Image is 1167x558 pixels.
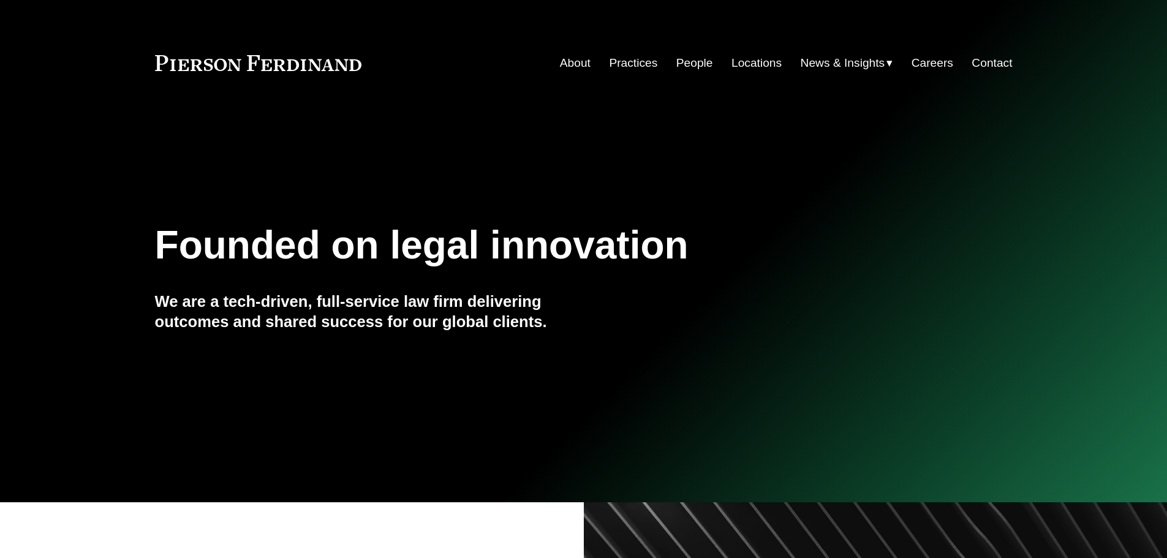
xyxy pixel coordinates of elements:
span: News & Insights [801,53,885,74]
a: Locations [731,51,782,75]
a: About [560,51,591,75]
a: Practices [609,51,657,75]
h1: Founded on legal innovation [155,223,870,268]
a: People [676,51,713,75]
a: Careers [912,51,953,75]
a: folder dropdown [801,51,893,75]
a: Contact [972,51,1012,75]
h4: We are a tech-driven, full-service law firm delivering outcomes and shared success for our global... [155,292,584,331]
